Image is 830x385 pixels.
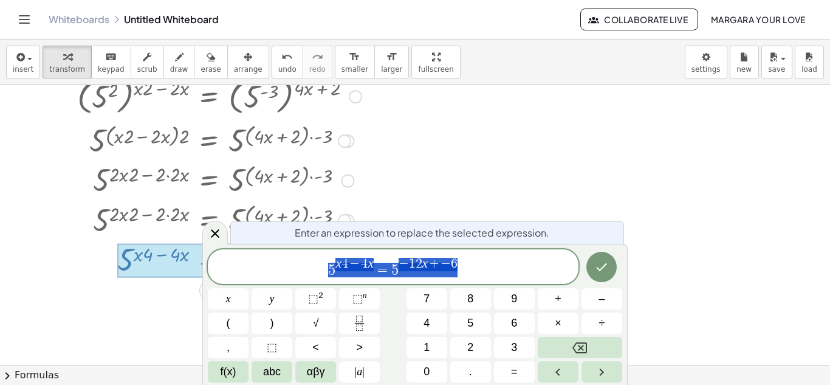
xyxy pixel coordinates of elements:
[201,65,221,74] span: erase
[801,65,817,74] span: load
[208,361,249,383] button: Functions
[307,364,325,380] span: αβγ
[761,46,792,78] button: save
[494,361,535,383] button: Equals
[701,9,815,30] button: Margara your love
[170,65,188,74] span: draw
[494,337,535,358] button: 3
[599,315,605,331] span: ÷
[580,9,698,30] button: Collaborate Live
[381,65,402,74] span: larger
[450,361,491,383] button: .
[278,65,297,74] span: undo
[428,258,441,271] span: +
[685,46,727,78] button: settings
[511,291,517,307] span: 9
[6,46,40,78] button: insert
[226,291,231,307] span: x
[406,337,447,358] button: 1
[391,263,399,277] span: 5
[339,337,380,358] button: Greater than
[469,364,472,380] span: .
[339,288,380,310] button: Superscript
[355,364,365,380] span: a
[467,291,473,307] span: 8
[312,339,319,356] span: <
[341,65,368,74] span: smaller
[418,65,453,74] span: fullscreen
[586,252,617,282] button: Done
[691,65,721,74] span: settings
[335,46,375,78] button: format_sizesmaller
[252,337,292,358] button: Placeholder
[270,315,274,331] span: )
[451,257,458,271] span: 6
[348,258,361,271] span: −
[581,361,622,383] button: Right arrow
[399,257,409,271] span: −
[91,46,131,78] button: keyboardkeypad
[98,65,125,74] span: keypad
[538,361,578,383] button: Left arrow
[581,313,622,334] button: Divide
[312,50,323,64] i: redo
[295,337,336,358] button: Less than
[272,46,303,78] button: undoundo
[555,315,561,331] span: ×
[795,46,824,78] button: load
[355,366,357,378] span: |
[598,291,605,307] span: –
[467,339,473,356] span: 2
[227,339,230,356] span: ,
[49,13,109,26] a: Whiteboards
[295,361,336,383] button: Greek alphabet
[511,315,517,331] span: 6
[511,364,518,380] span: =
[105,50,117,64] i: keyboard
[131,46,164,78] button: scrub
[234,65,262,74] span: arrange
[450,313,491,334] button: 5
[270,291,275,307] span: y
[441,257,451,271] span: −
[467,315,473,331] span: 5
[494,288,535,310] button: 9
[163,46,195,78] button: draw
[494,313,535,334] button: 6
[252,361,292,383] button: Alphabet
[227,315,230,331] span: (
[406,288,447,310] button: 7
[368,256,374,271] var: x
[281,50,293,64] i: undo
[295,313,336,334] button: Square root
[335,256,341,271] var: x
[361,257,368,271] span: 4
[424,291,430,307] span: 7
[424,315,430,331] span: 4
[356,339,363,356] span: >
[374,46,409,78] button: format_sizelarger
[406,313,447,334] button: 4
[411,46,460,78] button: fullscreen
[538,337,622,358] button: Backspace
[295,288,336,310] button: Squared
[730,46,759,78] button: new
[303,46,332,78] button: redoredo
[49,65,85,74] span: transform
[349,50,360,64] i: format_size
[267,339,277,356] span: ⬚
[416,257,422,271] span: 2
[252,313,292,334] button: )
[227,46,269,78] button: arrange
[406,361,447,383] button: 0
[736,65,752,74] span: new
[221,364,236,380] span: f(x)
[199,280,219,300] div: Apply the same math to both sides of the equation
[768,65,785,74] span: save
[374,263,391,277] span: =
[339,313,380,334] button: Fraction
[362,366,365,378] span: |
[450,288,491,310] button: 8
[450,337,491,358] button: 2
[208,337,249,358] button: ,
